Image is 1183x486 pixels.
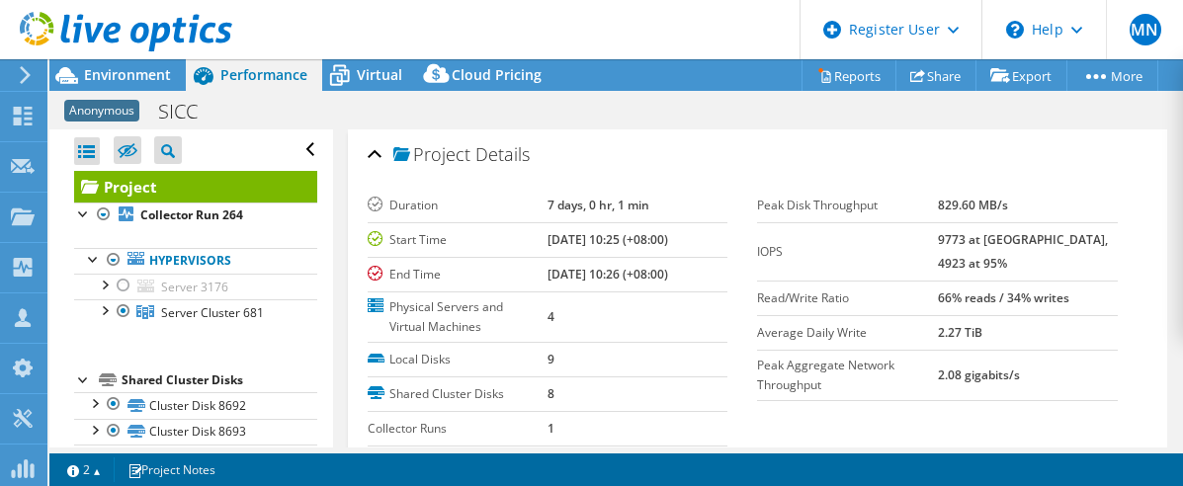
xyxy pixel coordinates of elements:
span: Details [475,142,530,166]
a: Cluster Disk 8693 [74,419,317,445]
a: Server 3176 [74,274,317,299]
span: Environment [84,65,171,84]
label: Read/Write Ratio [757,288,937,308]
b: 8 [548,385,554,402]
label: Average Daily Write [757,323,937,343]
a: Share [895,60,976,91]
div: Shared Cluster Disks [122,368,317,392]
a: Project [74,171,317,202]
span: Project [393,145,470,165]
b: 829.60 MB/s [938,197,1008,213]
label: Physical Servers and Virtual Machines [368,297,548,337]
span: Server 3176 [161,279,228,295]
label: Collector Runs [368,419,548,439]
b: [DATE] 10:25 (+08:00) [548,231,668,248]
a: More [1066,60,1158,91]
span: Virtual [357,65,402,84]
label: Peak Disk Throughput [757,196,937,215]
span: Cloud Pricing [452,65,542,84]
a: Server Cluster 681 [74,299,317,325]
label: End Time [368,265,548,284]
label: Shared Cluster Disks [368,384,548,404]
a: Collector Run 264 [74,202,317,228]
label: Local Disks [368,350,548,369]
label: Start Time [368,230,548,250]
span: Performance [220,65,307,84]
span: MN [1130,14,1161,45]
b: [DATE] 10:26 (+08:00) [548,266,668,283]
b: 4 [548,308,554,325]
span: Server Cluster 681 [161,304,264,321]
a: Export [975,60,1067,91]
a: Hypervisors [74,248,317,274]
b: 7 days, 0 hr, 1 min [548,197,649,213]
b: Collector Run 264 [140,206,243,223]
a: Cluster Disk 8692 [74,392,317,418]
label: IOPS [757,242,937,262]
label: Peak Aggregate Network Throughput [757,356,937,395]
a: Cluster Disk 8694 [74,445,317,470]
a: 2 [53,457,115,482]
b: 1 [548,420,554,437]
b: 9 [548,351,554,367]
h1: SICC [149,101,228,122]
b: 66% reads / 34% writes [938,289,1069,306]
label: Duration [368,196,548,215]
a: Project Notes [114,457,229,482]
b: 9773 at [GEOGRAPHIC_DATA], 4923 at 95% [938,231,1108,272]
svg: \n [1006,21,1024,39]
a: Reports [802,60,896,91]
span: Anonymous [64,100,139,121]
b: 2.27 TiB [938,324,982,341]
b: 2.08 gigabits/s [938,366,1020,383]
